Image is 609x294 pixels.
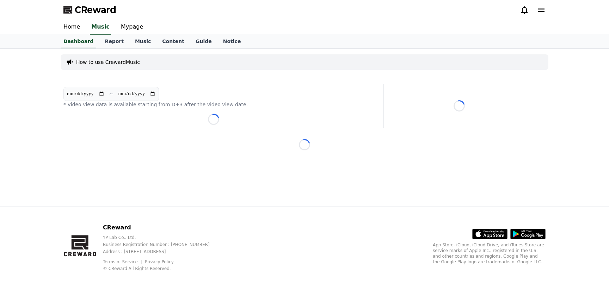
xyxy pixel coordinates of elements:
a: Content [156,35,190,48]
p: ~ [109,90,113,98]
p: YP Lab Co., Ltd. [103,235,221,240]
a: Dashboard [61,35,96,48]
a: How to use CrewardMusic [76,59,140,66]
a: Mypage [115,20,149,35]
a: Music [129,35,156,48]
a: Music [90,20,111,35]
p: Business Registration Number : [PHONE_NUMBER] [103,242,221,247]
p: © CReward All Rights Reserved. [103,266,221,271]
a: Report [99,35,129,48]
span: CReward [75,4,116,16]
p: * Video view data is available starting from D+3 after the video view date. [63,101,364,108]
a: Home [58,20,86,35]
a: CReward [63,4,116,16]
a: Notice [217,35,247,48]
a: Privacy Policy [145,259,174,264]
p: CReward [103,223,221,232]
p: Address : [STREET_ADDRESS] [103,249,221,254]
p: App Store, iCloud, iCloud Drive, and iTunes Store are service marks of Apple Inc., registered in ... [433,242,546,265]
a: Guide [190,35,217,48]
a: Terms of Service [103,259,143,264]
